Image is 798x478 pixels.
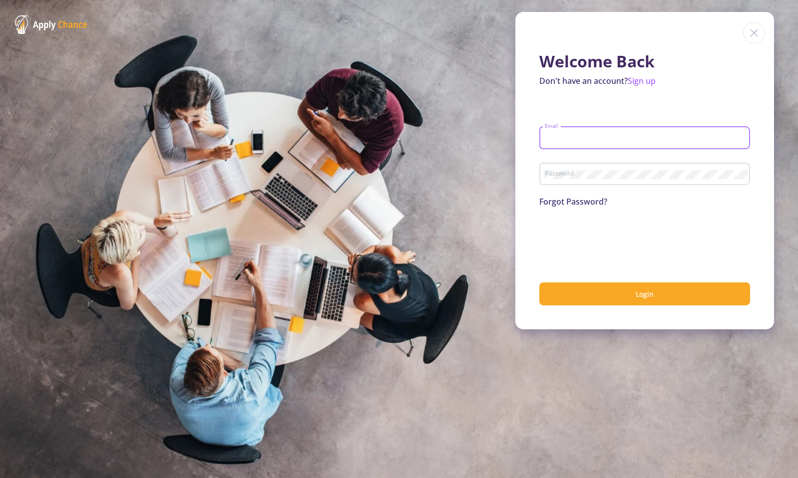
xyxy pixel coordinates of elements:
img: ApplyChance Logo [15,15,87,34]
a: Forgot Password? [539,196,607,207]
span: Login [636,289,654,299]
iframe: reCAPTCHA [539,220,691,258]
p: Don't have an account? [539,75,750,87]
button: Login [539,282,750,306]
a: Sign up [628,75,656,86]
h1: Welcome Back [539,52,750,71]
img: close icon [743,22,765,44]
